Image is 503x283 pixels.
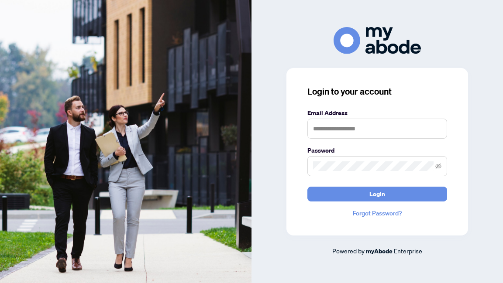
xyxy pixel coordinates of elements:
label: Password [307,146,447,155]
a: myAbode [366,246,393,256]
span: eye-invisible [435,163,441,169]
h3: Login to your account [307,85,447,98]
label: Email Address [307,108,447,118]
a: Forgot Password? [307,208,447,218]
span: Login [369,187,385,201]
img: ma-logo [334,27,421,54]
span: Enterprise [394,247,422,255]
span: Powered by [332,247,365,255]
button: Login [307,187,447,201]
